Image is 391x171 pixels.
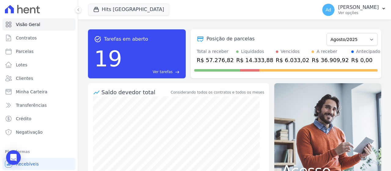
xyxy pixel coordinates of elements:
[171,90,264,95] div: Considerando todos os contratos e todos os meses
[16,129,43,135] span: Negativação
[2,72,75,84] a: Clientes
[312,56,349,64] div: R$ 36.909,92
[175,70,180,74] span: east
[197,48,234,55] div: Total a receber
[16,75,33,81] span: Clientes
[2,86,75,98] a: Minha Carteira
[206,35,255,43] div: Posição de parcelas
[2,99,75,111] a: Transferências
[94,43,122,75] div: 19
[101,88,170,96] div: Saldo devedor total
[16,62,27,68] span: Lotes
[16,35,37,41] span: Contratos
[317,1,391,18] button: Ad [PERSON_NAME] Ver opções
[104,35,148,43] span: Tarefas em aberto
[6,150,21,165] div: Open Intercom Messenger
[316,48,337,55] div: A receber
[16,116,31,122] span: Crédito
[326,8,331,12] span: Ad
[2,158,75,170] a: Recebíveis
[2,45,75,58] a: Parcelas
[281,48,300,55] div: Vencidos
[241,48,264,55] div: Liquidados
[197,56,234,64] div: R$ 57.276,82
[356,48,380,55] div: Antecipado
[16,48,34,54] span: Parcelas
[94,35,101,43] span: task_alt
[2,113,75,125] a: Crédito
[16,102,47,108] span: Transferências
[338,10,379,15] p: Ver opções
[125,69,180,75] a: Ver tarefas east
[236,56,273,64] div: R$ 14.333,88
[2,32,75,44] a: Contratos
[276,56,309,64] div: R$ 6.033,02
[2,18,75,31] a: Visão Geral
[2,59,75,71] a: Lotes
[153,69,173,75] span: Ver tarefas
[5,148,73,155] div: Plataformas
[16,21,40,28] span: Visão Geral
[16,89,47,95] span: Minha Carteira
[2,126,75,138] a: Negativação
[16,161,39,167] span: Recebíveis
[338,4,379,10] p: [PERSON_NAME]
[351,56,380,64] div: R$ 0,00
[88,4,169,15] button: Hits [GEOGRAPHIC_DATA]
